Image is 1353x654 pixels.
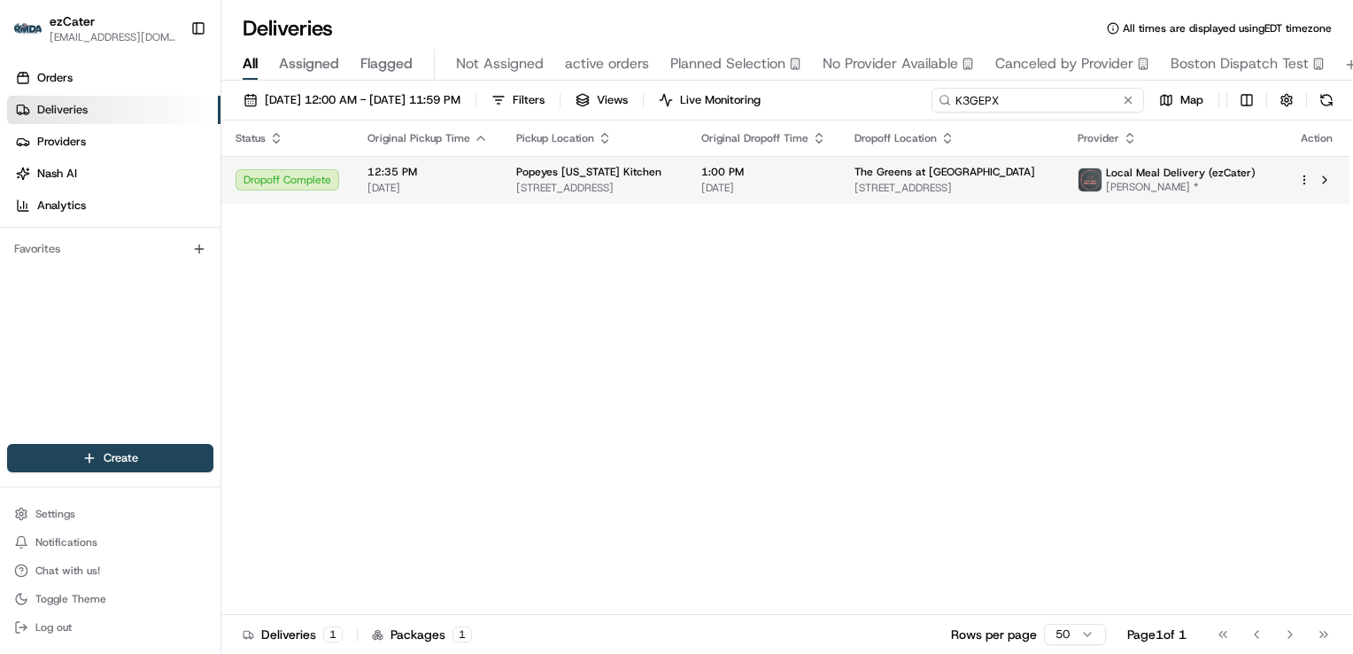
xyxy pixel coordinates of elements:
[372,626,472,643] div: Packages
[7,502,213,526] button: Settings
[680,92,761,108] span: Live Monitoring
[651,88,769,113] button: Live Monitoring
[1078,131,1119,145] span: Provider
[1180,92,1203,108] span: Map
[279,53,339,74] span: Assigned
[35,620,72,635] span: Log out
[516,165,661,179] span: Popeyes [US_STATE] Kitchen
[35,592,106,606] span: Toggle Theme
[7,128,220,156] a: Providers
[104,450,138,466] span: Create
[7,587,213,611] button: Toggle Theme
[37,134,86,150] span: Providers
[167,257,284,275] span: API Documentation
[7,558,213,583] button: Chat with us!
[37,102,88,118] span: Deliveries
[18,18,53,53] img: Nash
[854,181,1049,195] span: [STREET_ADDRESS]
[35,257,135,275] span: Knowledge Base
[46,114,292,133] input: Clear
[995,53,1133,74] span: Canceled by Provider
[150,259,164,273] div: 💻
[35,507,75,521] span: Settings
[265,92,460,108] span: [DATE] 12:00 AM - [DATE] 11:59 PM
[7,160,220,188] a: Nash AI
[1171,53,1309,74] span: Boston Dispatch Test
[1127,626,1187,643] div: Page 1 of 1
[701,131,808,145] span: Original Dropoff Time
[236,131,266,145] span: Status
[513,92,545,108] span: Filters
[483,88,553,113] button: Filters
[823,53,958,74] span: No Provider Available
[701,165,826,179] span: 1:00 PM
[143,250,291,282] a: 💻API Documentation
[1151,88,1211,113] button: Map
[597,92,628,108] span: Views
[243,626,343,643] div: Deliveries
[301,175,322,196] button: Start new chat
[7,444,213,472] button: Create
[670,53,785,74] span: Planned Selection
[516,181,673,195] span: [STREET_ADDRESS]
[951,626,1037,643] p: Rows per page
[50,12,95,30] button: ezCater
[1298,131,1335,145] div: Action
[243,14,333,43] h1: Deliveries
[125,300,214,314] a: Powered byPylon
[18,259,32,273] div: 📗
[701,181,826,195] span: [DATE]
[11,250,143,282] a: 📗Knowledge Base
[1106,166,1256,180] span: Local Meal Delivery (ezCater)
[565,53,649,74] span: active orders
[367,181,488,195] span: [DATE]
[1123,21,1332,35] span: All times are displayed using EDT timezone
[452,627,472,642] div: 1
[7,235,213,263] div: Favorites
[7,191,220,220] a: Analytics
[37,70,73,86] span: Orders
[568,88,636,113] button: Views
[35,564,100,578] span: Chat with us!
[854,131,937,145] span: Dropoff Location
[360,53,413,74] span: Flagged
[14,23,43,35] img: ezCater
[50,30,176,44] button: [EMAIL_ADDRESS][DOMAIN_NAME]
[37,166,77,182] span: Nash AI
[7,64,220,92] a: Orders
[7,96,220,124] a: Deliveries
[7,530,213,555] button: Notifications
[516,131,594,145] span: Pickup Location
[7,615,213,640] button: Log out
[35,535,97,549] span: Notifications
[367,165,488,179] span: 12:35 PM
[456,53,544,74] span: Not Assigned
[1106,180,1256,194] span: [PERSON_NAME] *
[7,7,183,50] button: ezCaterezCater[EMAIL_ADDRESS][DOMAIN_NAME]
[932,88,1144,113] input: Type to search
[854,165,1035,179] span: The Greens at [GEOGRAPHIC_DATA]
[236,88,468,113] button: [DATE] 12:00 AM - [DATE] 11:59 PM
[1079,168,1102,191] img: lmd_logo.png
[367,131,470,145] span: Original Pickup Time
[60,169,290,187] div: Start new chat
[18,71,322,99] p: Welcome 👋
[18,169,50,201] img: 1736555255976-a54dd68f-1ca7-489b-9aae-adbdc363a1c4
[1314,88,1339,113] button: Refresh
[243,53,258,74] span: All
[60,187,224,201] div: We're available if you need us!
[37,198,86,214] span: Analytics
[323,627,343,642] div: 1
[176,300,214,314] span: Pylon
